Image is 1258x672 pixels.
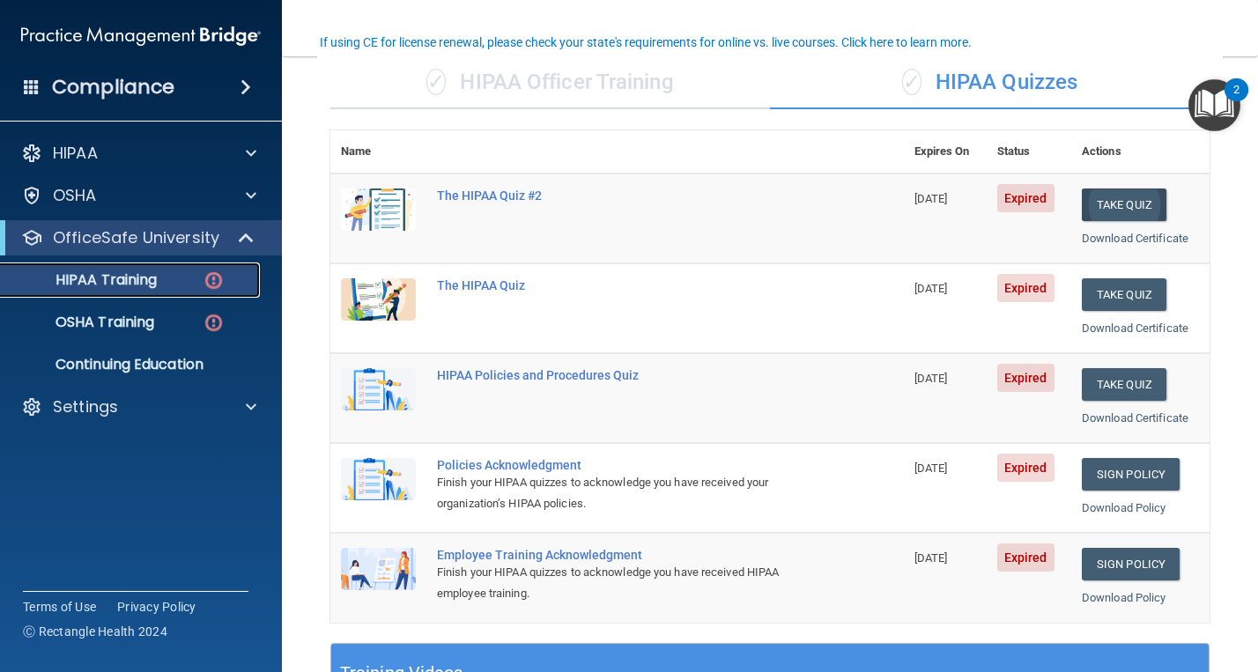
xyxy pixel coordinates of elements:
p: OfficeSafe University [53,227,219,248]
p: HIPAA Training [11,271,157,289]
a: Download Certificate [1082,411,1188,425]
th: Actions [1071,130,1210,174]
a: OSHA [21,185,256,206]
th: Expires On [904,130,987,174]
button: Take Quiz [1082,368,1166,401]
div: HIPAA Quizzes [770,56,1210,109]
a: Download Certificate [1082,232,1188,245]
span: Expired [997,364,1054,392]
div: HIPAA Officer Training [330,56,770,109]
span: ✓ [902,69,921,95]
div: HIPAA Policies and Procedures Quiz [437,368,816,382]
div: Finish your HIPAA quizzes to acknowledge you have received your organization’s HIPAA policies. [437,472,816,514]
div: 2 [1233,90,1239,113]
th: Name [330,130,426,174]
p: Continuing Education [11,356,252,373]
span: [DATE] [914,551,948,565]
a: Download Policy [1082,501,1166,514]
span: Expired [997,274,1054,302]
span: Expired [997,454,1054,482]
a: Privacy Policy [117,598,196,616]
button: If using CE for license renewal, please check your state's requirements for online vs. live cours... [317,33,974,51]
iframe: Drift Widget Chat Controller [953,547,1237,617]
span: Expired [997,543,1054,572]
a: Settings [21,396,256,417]
a: OfficeSafe University [21,227,255,248]
span: [DATE] [914,282,948,295]
a: HIPAA [21,143,256,164]
img: PMB logo [21,18,261,54]
div: If using CE for license renewal, please check your state's requirements for online vs. live cours... [320,36,972,48]
button: Take Quiz [1082,278,1166,311]
a: Terms of Use [23,598,96,616]
div: Employee Training Acknowledgment [437,548,816,562]
div: Policies Acknowledgment [437,458,816,472]
button: Open Resource Center, 2 new notifications [1188,79,1240,131]
h4: Compliance [52,75,174,100]
span: ✓ [426,69,446,95]
a: Sign Policy [1082,458,1180,491]
span: [DATE] [914,462,948,475]
th: Status [987,130,1071,174]
a: Download Certificate [1082,321,1188,335]
span: [DATE] [914,192,948,205]
div: Finish your HIPAA quizzes to acknowledge you have received HIPAA employee training. [437,562,816,604]
div: The HIPAA Quiz [437,278,816,292]
img: danger-circle.6113f641.png [203,312,225,334]
img: danger-circle.6113f641.png [203,270,225,292]
p: OSHA Training [11,314,154,331]
p: Settings [53,396,118,417]
button: Take Quiz [1082,188,1166,221]
span: Ⓒ Rectangle Health 2024 [23,623,167,640]
p: HIPAA [53,143,98,164]
span: [DATE] [914,372,948,385]
span: Expired [997,184,1054,212]
div: The HIPAA Quiz #2 [437,188,816,203]
p: OSHA [53,185,97,206]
